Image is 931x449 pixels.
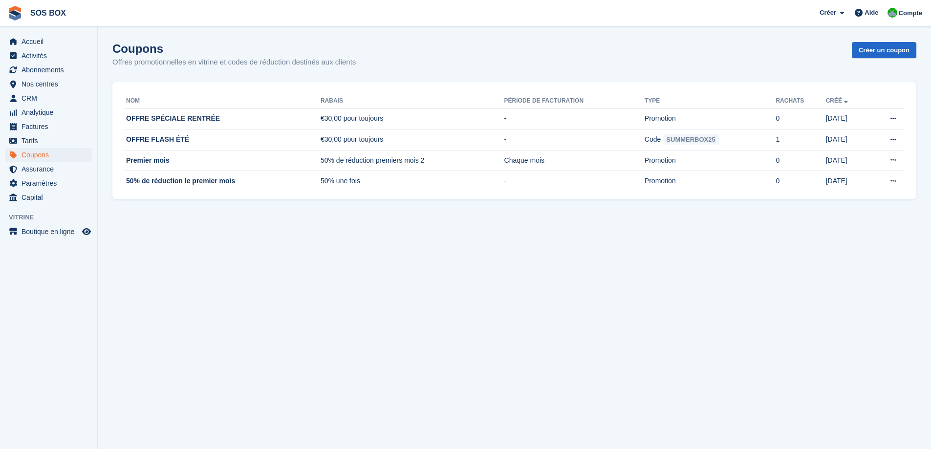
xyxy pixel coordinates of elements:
[5,106,92,119] a: menu
[5,63,92,77] a: menu
[826,171,868,192] td: [DATE]
[22,162,80,176] span: Assurance
[5,134,92,148] a: menu
[22,35,80,48] span: Accueil
[22,176,80,190] span: Paramètres
[504,171,645,192] td: -
[852,42,916,58] a: Créer un coupon
[645,129,776,150] td: Code
[321,129,504,150] td: €30,00 pour toujours
[321,150,504,171] td: 50% de réduction premiers mois 2
[22,49,80,63] span: Activités
[5,49,92,63] a: menu
[22,148,80,162] span: Coupons
[124,150,321,171] td: Premier mois
[321,171,504,192] td: 50% une fois
[124,171,321,192] td: 50% de réduction le premier mois
[5,148,92,162] a: menu
[504,129,645,150] td: -
[504,108,645,129] td: -
[888,8,897,18] img: Fabrice
[9,213,97,222] span: Vitrine
[826,108,868,129] td: [DATE]
[865,8,878,18] span: Aide
[899,8,922,18] span: Compte
[112,57,356,68] p: Offres promotionnelles en vitrine et codes de réduction destinés aux clients
[26,5,70,21] a: SOS BOX
[112,42,356,55] h1: Coupons
[5,176,92,190] a: menu
[776,108,825,129] td: 0
[645,93,776,109] th: Type
[22,191,80,204] span: Capital
[5,120,92,133] a: menu
[124,108,321,129] td: OFFRE SPÉCIALE RENTRÉE
[5,225,92,238] a: menu
[124,93,321,109] th: Nom
[5,77,92,91] a: menu
[5,91,92,105] a: menu
[5,35,92,48] a: menu
[8,6,22,21] img: stora-icon-8386f47178a22dfd0bd8f6a31ec36ba5ce8667c1dd55bd0f319d3a0aa187defe.svg
[22,225,80,238] span: Boutique en ligne
[22,63,80,77] span: Abonnements
[504,93,645,109] th: Période de facturation
[22,106,80,119] span: Analytique
[321,108,504,129] td: €30,00 pour toujours
[645,150,776,171] td: Promotion
[22,77,80,91] span: Nos centres
[776,171,825,192] td: 0
[22,120,80,133] span: Factures
[645,171,776,192] td: Promotion
[776,150,825,171] td: 0
[820,8,836,18] span: Créer
[504,150,645,171] td: Chaque mois
[776,129,825,150] td: 1
[124,129,321,150] td: OFFRE FLASH ÉTÉ
[826,97,850,104] a: Créé
[22,91,80,105] span: CRM
[81,226,92,237] a: Boutique d'aperçu
[645,108,776,129] td: Promotion
[776,93,825,109] th: Rachats
[5,191,92,204] a: menu
[321,93,504,109] th: Rabais
[826,129,868,150] td: [DATE]
[826,150,868,171] td: [DATE]
[22,134,80,148] span: Tarifs
[663,134,718,145] span: SUMMERBOX25
[5,162,92,176] a: menu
